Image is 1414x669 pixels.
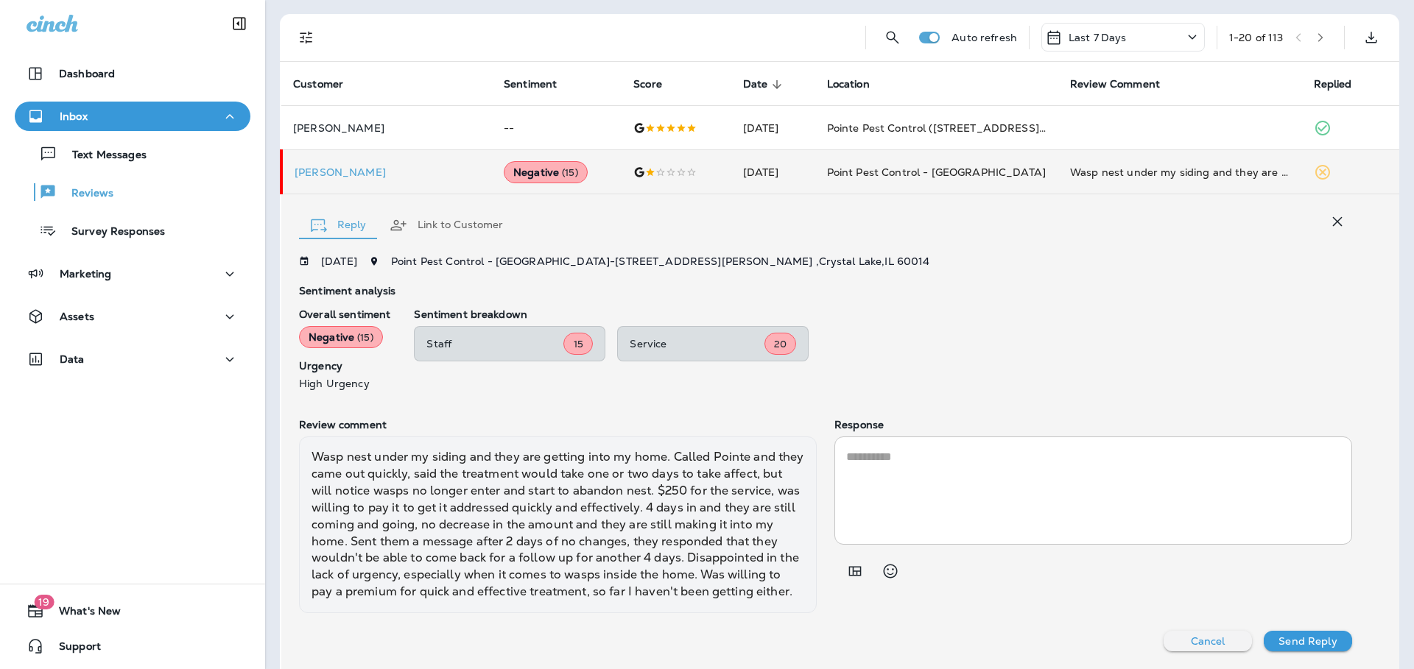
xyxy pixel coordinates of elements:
p: Marketing [60,268,111,280]
p: Urgency [299,360,390,372]
span: Pointe Pest Control ([STREET_ADDRESS][PERSON_NAME] ) [827,121,1137,135]
span: Date [743,78,768,91]
div: Wasp nest under my siding and they are getting into my home. Called Pointe and they came out quic... [299,436,817,613]
td: [DATE] [731,150,815,194]
p: [DATE] [321,255,357,267]
p: Staff [426,338,563,350]
button: Assets [15,302,250,331]
p: Send Reply [1278,635,1337,647]
p: Cancel [1191,635,1225,647]
button: Link to Customer [378,199,515,252]
p: High Urgency [299,378,390,389]
button: Filters [292,23,321,52]
span: Customer [293,78,362,91]
button: Collapse Sidebar [219,9,260,38]
span: Sentiment [504,78,557,91]
p: Auto refresh [952,32,1017,43]
div: Negative [299,326,383,348]
span: Review Comment [1070,78,1179,91]
button: 19What's New [15,596,250,626]
button: Marketing [15,259,250,289]
td: -- [492,106,622,150]
button: Data [15,344,250,374]
span: 20 [774,338,787,350]
p: Inbox [60,110,88,122]
span: Support [44,640,101,658]
p: Text Messages [57,149,147,163]
span: Score [633,78,662,91]
span: Replied [1314,78,1352,91]
button: Search Reviews [878,23,907,52]
button: Add in a premade template [840,556,870,586]
span: Point Pest Control - [GEOGRAPHIC_DATA] [827,166,1046,179]
button: Reviews [15,177,250,208]
p: Dashboard [59,68,115,79]
td: [DATE] [731,106,815,150]
p: Response [834,419,1352,431]
button: Send Reply [1264,631,1352,651]
p: Last 7 Days [1069,32,1127,43]
div: Wasp nest under my siding and they are getting into my home. Called Pointe and they came out quic... [1070,165,1290,180]
p: Reviews [57,187,113,201]
span: ( 15 ) [357,331,373,344]
span: What's New [44,605,121,623]
button: Dashboard [15,59,250,88]
p: Sentiment analysis [299,285,1352,297]
p: Review comment [299,419,817,431]
span: Location [827,78,889,91]
button: Support [15,631,250,661]
span: Customer [293,78,343,91]
span: Location [827,78,870,91]
button: Survey Responses [15,215,250,246]
span: Replied [1314,78,1371,91]
button: Cancel [1164,631,1252,651]
p: [PERSON_NAME] [295,166,480,178]
p: Assets [60,311,94,322]
p: Data [60,353,85,365]
p: Service [630,338,764,350]
p: Sentiment breakdown [414,308,1352,320]
span: Score [633,78,681,91]
span: Sentiment [504,78,576,91]
span: 15 [574,338,583,350]
button: Text Messages [15,138,250,169]
p: Overall sentiment [299,308,390,320]
div: Click to view Customer Drawer [295,166,480,178]
div: Negative [504,161,588,183]
button: Inbox [15,102,250,131]
span: Point Pest Control - [GEOGRAPHIC_DATA] - [STREET_ADDRESS][PERSON_NAME] , Crystal Lake , IL 60014 [391,255,930,268]
span: Date [743,78,787,91]
button: Export as CSV [1357,23,1386,52]
button: Reply [299,199,378,252]
button: Select an emoji [876,556,905,586]
p: Survey Responses [57,225,165,239]
span: Review Comment [1070,78,1160,91]
p: [PERSON_NAME] [293,122,480,134]
div: 1 - 20 of 113 [1229,32,1284,43]
span: ( 15 ) [562,166,578,179]
span: 19 [34,595,54,609]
